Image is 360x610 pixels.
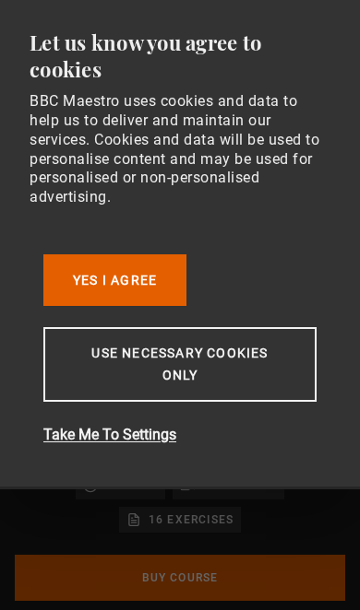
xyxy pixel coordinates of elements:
[43,424,176,446] button: Take Me To Settings
[30,92,330,207] div: BBC Maestro uses cookies and data to help us to deliver and maintain our services. Cookies and da...
[15,555,345,601] a: Buy Course
[149,510,234,529] p: 16 exercises
[43,254,186,306] button: Yes I Agree
[30,29,330,82] div: Let us know you agree to cookies
[43,327,317,402] button: Use necessary cookies only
